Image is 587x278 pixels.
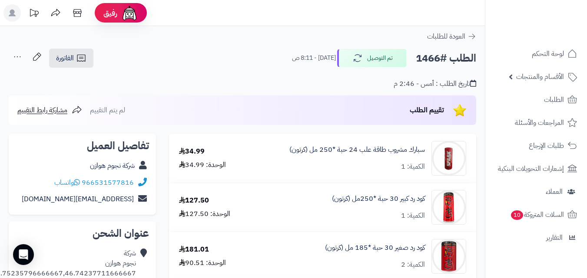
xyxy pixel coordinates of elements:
img: 1747517517-f85b5201-d493-429b-b138-9978c401-90x90.jpg [432,141,466,176]
a: العودة للطلبات [427,31,476,42]
span: الطلبات [544,94,564,106]
small: [DATE] - 8:11 ص [292,54,336,62]
div: الكمية: 1 [401,211,425,221]
div: 34.99 [179,147,205,157]
a: كود رد كبير 30 حبة *250مل (كرتون) [332,194,425,204]
span: 10 [511,210,523,220]
a: الفاتورة [49,49,93,68]
span: السلات المتروكة [510,209,564,221]
span: تقييم الطلب [410,105,444,115]
span: إشعارات التحويلات البنكية [498,163,564,175]
span: المراجعات والأسئلة [515,117,564,129]
a: شركة نجوم هوازن [90,160,135,171]
span: لوحة التحكم [532,48,564,60]
a: طلبات الإرجاع [491,135,582,156]
div: 181.01 [179,245,209,255]
img: ai-face.png [121,4,138,22]
span: طلبات الإرجاع [529,140,564,152]
a: العملاء [491,181,582,202]
div: تاريخ الطلب : أمس - 2:46 م [394,79,476,89]
a: السلات المتروكة10 [491,204,582,225]
span: الفاتورة [56,53,74,63]
span: التقارير [546,232,563,244]
a: المراجعات والأسئلة [491,112,582,133]
div: 127.50 [179,196,209,206]
a: واتساب [54,177,80,188]
div: الكمية: 2 [401,260,425,270]
span: رفيق [103,8,117,18]
a: مشاركة رابط التقييم [17,105,82,115]
a: تحديثات المنصة [23,4,45,24]
a: التقارير [491,227,582,248]
span: مشاركة رابط التقييم [17,105,67,115]
a: 966531577816 [82,177,134,188]
div: الوحدة: 127.50 [179,209,230,219]
a: الطلبات [491,89,582,110]
div: الوحدة: 90.51 [179,258,226,268]
span: الأقسام والمنتجات [516,71,564,83]
h2: الطلب #1466 [416,49,476,67]
a: كود رد صغير 30 حبة *185 مل (كرتون) [325,243,425,253]
div: الوحدة: 34.99 [179,160,226,170]
h2: تفاصيل العميل [16,141,149,151]
span: العودة للطلبات [427,31,465,42]
a: إشعارات التحويلات البنكية [491,158,582,179]
img: 1747536125-51jkufB9faL._AC_SL1000-90x90.jpg [432,190,466,225]
span: العملاء [546,186,563,198]
img: 1747536337-61lY7EtfpmL._AC_SL1500-90x90.jpg [432,239,466,274]
div: الكمية: 1 [401,162,425,172]
span: لم يتم التقييم [90,105,125,115]
a: سبارك مشروب طاقة علب 24 حبة *250 مل (كرتون) [289,145,425,155]
div: Open Intercom Messenger [13,244,34,265]
a: [EMAIL_ADDRESS][DOMAIN_NAME] [22,194,134,204]
h2: عنوان الشحن [16,228,149,239]
button: تم التوصيل [337,49,407,67]
a: لوحة التحكم [491,43,582,64]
